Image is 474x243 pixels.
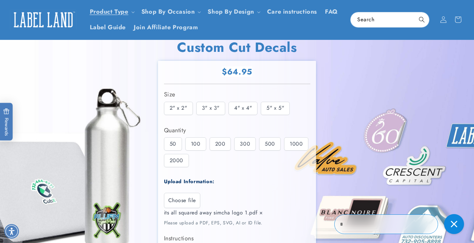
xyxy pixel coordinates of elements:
[164,219,310,226] div: Please upload a PDF, EPS, SVG, AI or ID file.
[164,154,189,167] div: 2000
[259,209,263,216] span: ×
[8,7,79,33] a: Label Land
[259,137,281,151] div: 500
[208,7,254,16] a: Shop By Design
[234,137,256,151] div: 300
[158,39,316,56] h1: Custom Cut Decals
[204,4,263,20] summary: Shop By Design
[164,102,193,115] div: 2" x 2"
[222,66,252,77] span: $64.95
[10,9,77,30] img: Label Land
[137,4,204,20] summary: Shop By Occasion
[284,137,308,151] div: 1000
[164,89,310,100] div: Size
[168,196,196,204] span: Choose file
[5,190,84,210] iframe: Sign Up via Text for Offers
[267,8,317,16] span: Care instructions
[210,137,231,151] div: 200
[141,8,195,16] span: Shop By Occasion
[4,224,19,239] div: Accessibility Menu
[185,137,206,151] div: 100
[86,4,137,20] summary: Product Type
[229,102,257,115] div: 4" x 4"
[261,102,290,115] div: 5" x 5"
[90,7,128,16] a: Product Type
[86,20,130,35] a: Label Guide
[134,24,198,31] span: Join Affiliate Program
[90,24,126,31] span: Label Guide
[164,125,310,136] div: Quantity
[130,20,202,35] a: Join Affiliate Program
[164,178,215,185] label: Upload Information:
[321,4,342,20] a: FAQ
[196,102,225,115] div: 3" x 3"
[325,8,338,16] span: FAQ
[164,137,182,151] div: 50
[263,4,321,20] a: Care instructions
[164,208,310,218] div: its all squared away simcha logo 1.pdf
[3,108,10,136] span: Rewards
[414,12,429,27] button: Search
[334,212,467,236] iframe: Gorgias Floating Chat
